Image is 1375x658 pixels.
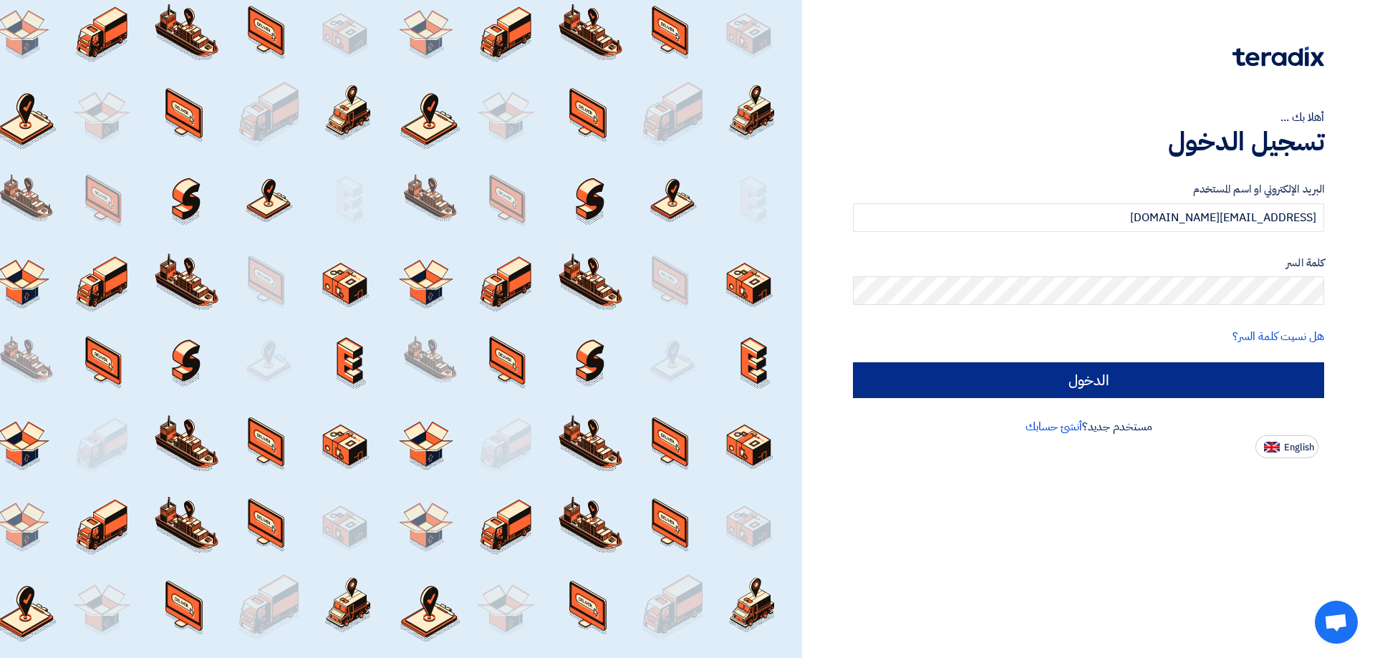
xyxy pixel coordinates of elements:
[853,203,1324,232] input: أدخل بريد العمل الإلكتروني او اسم المستخدم الخاص بك ...
[1284,442,1314,453] span: English
[1232,328,1324,345] a: هل نسيت كلمة السر؟
[853,362,1324,398] input: الدخول
[1232,47,1324,67] img: Teradix logo
[1255,435,1318,458] button: English
[1026,418,1082,435] a: أنشئ حسابك
[1264,442,1280,453] img: en-US.png
[853,109,1324,126] div: أهلا بك ...
[853,126,1324,158] h1: تسجيل الدخول
[1315,601,1358,644] div: دردشة مفتوحة
[853,418,1324,435] div: مستخدم جديد؟
[853,181,1324,198] label: البريد الإلكتروني او اسم المستخدم
[853,255,1324,271] label: كلمة السر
